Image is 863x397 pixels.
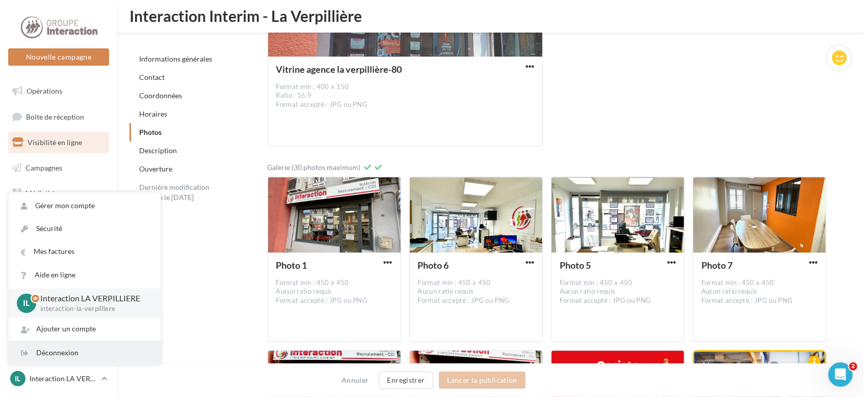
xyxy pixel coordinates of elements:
div: Aucun ratio requis [560,287,676,296]
a: Mes factures [9,240,161,263]
p: Interaction LA VERPILLIERE [30,374,97,384]
a: Gérer mon compte [9,194,161,217]
div: Ratio : 16:9 [276,91,534,100]
div: Format min : 450 x 450 [560,278,676,288]
div: Format accepté : JPG ou PNG [560,296,676,305]
span: IL [23,297,30,309]
div: Format min : 400 x 150 [276,82,534,92]
a: Boîte de réception [6,106,111,128]
a: Informations générales [139,54,212,63]
a: Médiathèque [6,183,111,204]
div: Aucun ratio requis [276,287,393,296]
a: IL Interaction LA VERPILLIERE [8,369,109,388]
button: Annuler [337,374,373,386]
a: Coordonnées [139,91,182,100]
div: Déconnexion [9,342,161,364]
a: Visibilité en ligne [6,132,111,153]
span: 2 [849,362,857,371]
button: Enregistrer [379,372,434,389]
span: IL [15,374,21,384]
div: Format accepté : JPG ou PNG [701,296,818,305]
div: Vitrine agence la verpillière-80 [276,65,473,74]
div: Dernière modification publiée le [DATE] 21:42 [129,178,221,217]
div: Format min : 450 x 450 [276,278,393,288]
span: Boîte de réception [26,112,84,121]
button: Nouvelle campagne [8,48,109,66]
a: Ouverture [139,164,172,173]
span: Campagnes [25,163,62,172]
div: Format accepté : JPG ou PNG [418,296,534,305]
p: interaction-la-verpilliere [40,304,144,314]
div: Photo 7 [701,261,784,270]
a: Aide en ligne [9,264,161,287]
a: Photos [139,128,162,136]
a: Opérations [6,80,111,102]
div: Format accepté : JPG ou PNG [276,100,534,109]
div: Galerie (30 photos maximum) [268,162,361,177]
span: Visibilité en ligne [28,138,82,147]
div: Format min : 450 x 450 [418,278,534,288]
a: Campagnes [6,157,111,179]
span: Opérations [27,87,62,95]
span: Interaction Interim - La Verpillière [129,8,362,23]
button: Lancer la publication [439,372,525,389]
div: Aucun ratio requis [418,287,534,296]
div: Format accepté : JPG ou PNG [276,296,393,305]
div: Ajouter un compte [9,318,161,341]
a: Description [139,146,177,155]
p: Interaction LA VERPILLIERE [40,293,144,304]
div: Format min : 450 x 450 [701,278,818,288]
div: Aucun ratio requis [701,287,818,296]
iframe: Intercom live chat [828,362,853,387]
a: Contact [139,73,165,81]
div: Photo 5 [560,261,643,270]
a: Horaires [139,109,167,118]
div: Photo 6 [418,261,501,270]
span: Médiathèque [25,188,67,197]
a: Sécurité [9,217,161,240]
a: Calendrier [6,208,111,229]
div: Photo 1 [276,261,359,270]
